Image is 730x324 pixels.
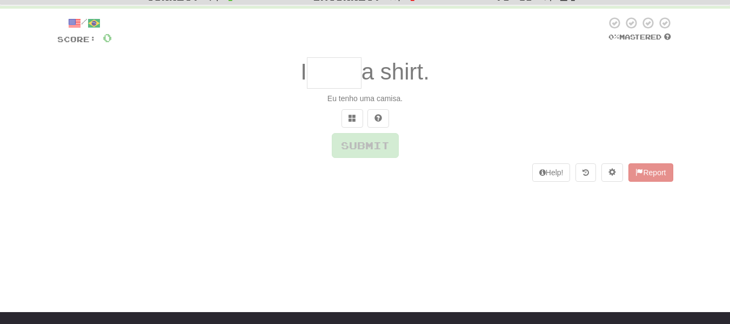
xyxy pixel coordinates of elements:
button: Switch sentence to multiple choice alt+p [341,109,363,128]
span: I [300,59,307,84]
div: / [57,16,112,30]
button: Single letter hint - you only get 1 per sentence and score half the points! alt+h [367,109,389,128]
span: 0 % [608,32,619,41]
button: Round history (alt+y) [575,163,596,182]
span: 0 [103,31,112,44]
span: Score: [57,35,96,44]
button: Help! [532,163,571,182]
button: Submit [332,133,399,158]
button: Report [628,163,673,182]
div: Eu tenho uma camisa. [57,93,673,104]
div: Mastered [606,32,673,42]
span: a shirt. [361,59,430,84]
